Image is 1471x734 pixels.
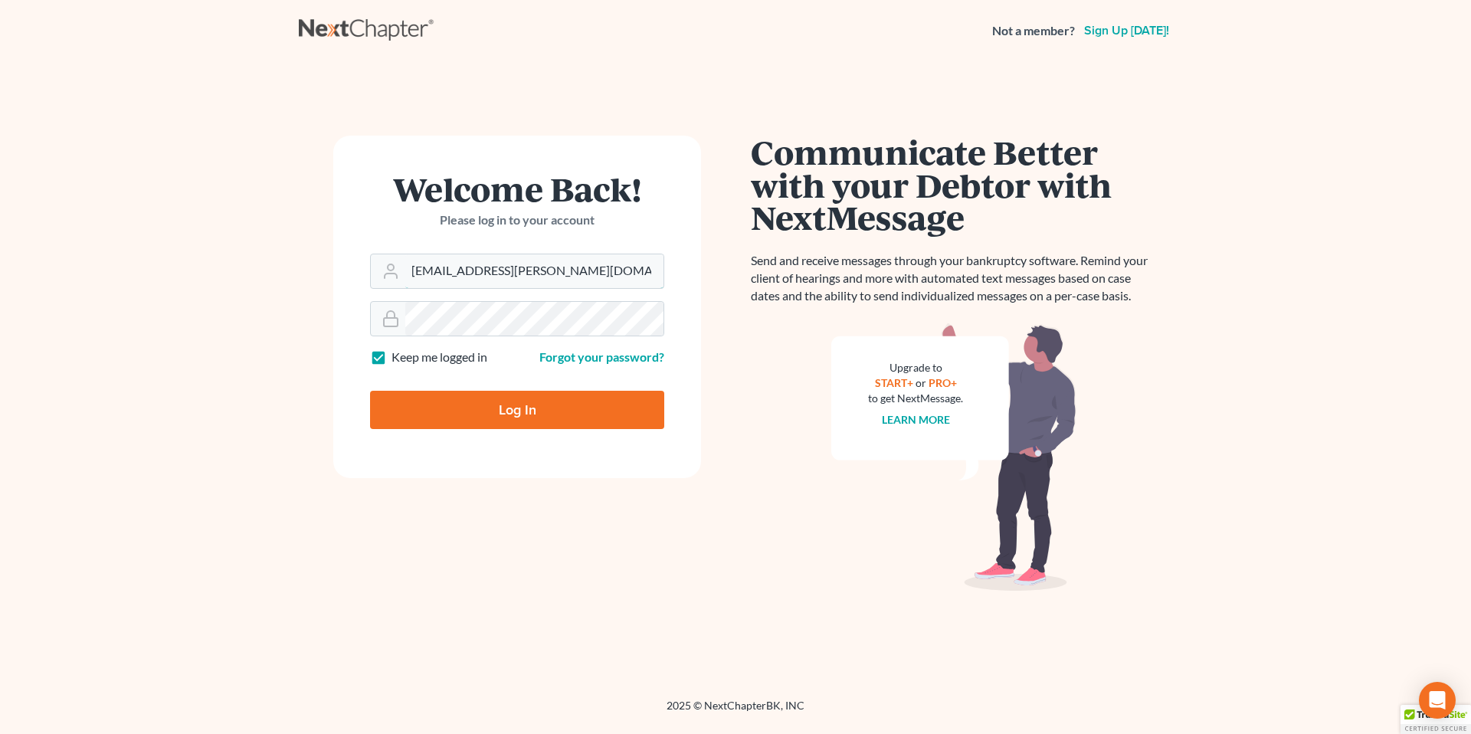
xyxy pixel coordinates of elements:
[1081,25,1172,37] a: Sign up [DATE]!
[929,376,957,389] a: PRO+
[831,323,1076,591] img: nextmessage_bg-59042aed3d76b12b5cd301f8e5b87938c9018125f34e5fa2b7a6b67550977c72.svg
[370,391,664,429] input: Log In
[299,698,1172,726] div: 2025 © NextChapterBK, INC
[916,376,926,389] span: or
[992,22,1075,40] strong: Not a member?
[1401,705,1471,734] div: TrustedSite Certified
[539,349,664,364] a: Forgot your password?
[370,172,664,205] h1: Welcome Back!
[1419,682,1456,719] div: Open Intercom Messenger
[392,349,487,366] label: Keep me logged in
[868,391,963,406] div: to get NextMessage.
[882,413,950,426] a: Learn more
[405,254,663,288] input: Email Address
[875,376,913,389] a: START+
[370,211,664,229] p: Please log in to your account
[868,360,963,375] div: Upgrade to
[751,136,1157,234] h1: Communicate Better with your Debtor with NextMessage
[751,252,1157,305] p: Send and receive messages through your bankruptcy software. Remind your client of hearings and mo...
